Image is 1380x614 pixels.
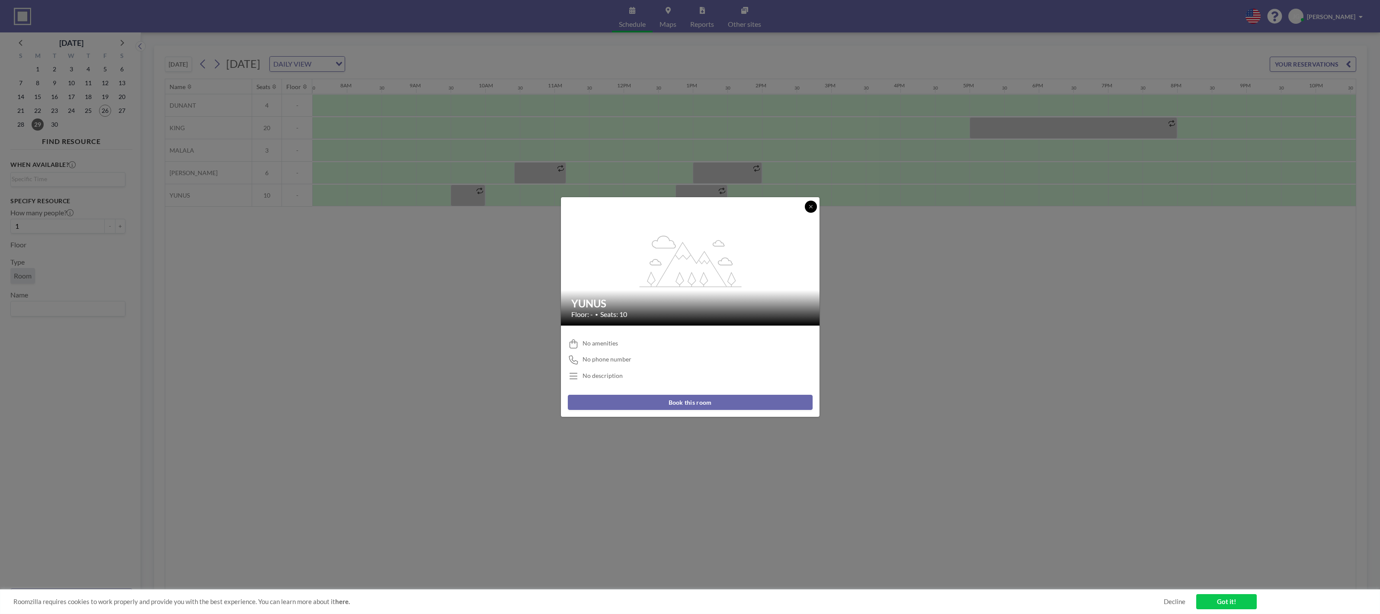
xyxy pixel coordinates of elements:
[13,598,1164,606] span: Roomzilla requires cookies to work properly and provide you with the best experience. You can lea...
[571,297,810,310] h2: YUNUS
[335,598,350,605] a: here.
[568,395,813,410] button: Book this room
[583,355,631,363] span: No phone number
[1164,598,1185,606] a: Decline
[595,311,598,318] span: •
[639,235,741,287] g: flex-grow: 1.2;
[583,372,623,380] div: No description
[600,310,627,319] span: Seats: 10
[571,310,593,319] span: Floor: -
[1196,594,1257,609] a: Got it!
[583,339,618,347] span: No amenities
